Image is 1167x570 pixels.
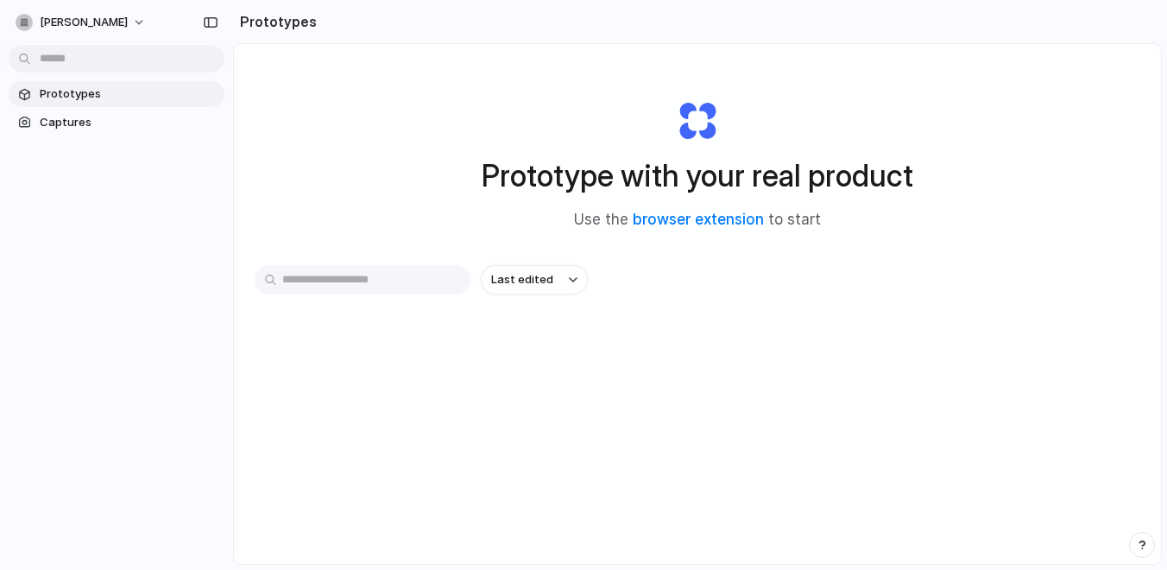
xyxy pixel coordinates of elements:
h1: Prototype with your real product [482,153,913,199]
span: Prototypes [40,85,218,103]
h2: Prototypes [233,11,317,32]
a: Prototypes [9,81,224,107]
button: [PERSON_NAME] [9,9,155,36]
span: Last edited [491,271,553,288]
a: browser extension [633,211,764,228]
span: [PERSON_NAME] [40,14,128,31]
button: Last edited [481,265,588,294]
a: Captures [9,110,224,136]
span: Captures [40,114,218,131]
span: Use the to start [574,209,821,231]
